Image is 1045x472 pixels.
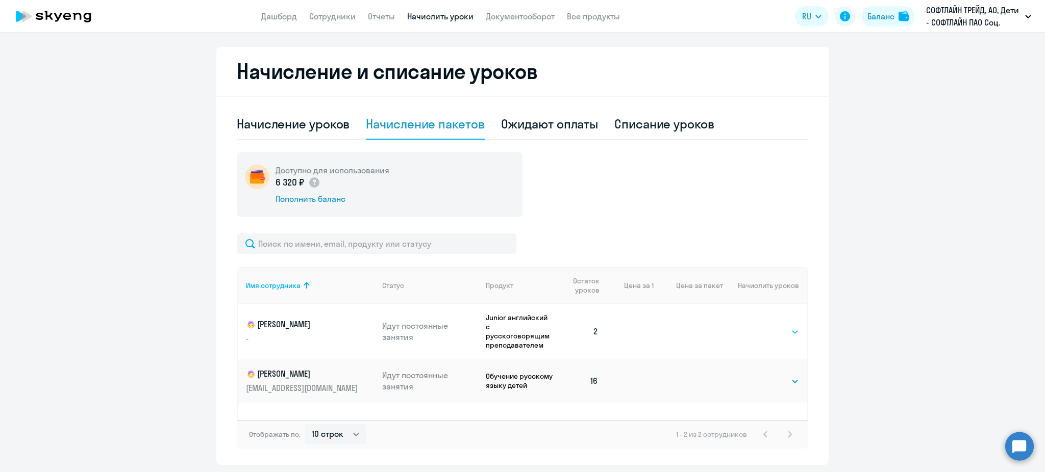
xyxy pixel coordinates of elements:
[563,276,607,295] div: Остаток уроков
[245,165,269,189] img: wallet-circle.png
[802,10,811,22] span: RU
[607,267,654,304] th: Цена за 1
[407,11,474,21] a: Начислить уроки
[382,281,478,290] div: Статус
[654,267,723,304] th: Цена за пакет
[246,368,360,380] p: [PERSON_NAME]
[382,370,478,392] p: Идут постоянные занятия
[563,276,599,295] span: Остаток уроков
[926,4,1021,29] p: СОФТЛАЙН ТРЕЙД, АО, Дети - СОФТЛАЙН ПАО Соц. пакет
[555,359,607,403] td: 16
[276,176,320,189] p: 6 320 ₽
[501,116,599,132] div: Ожидают оплаты
[795,6,829,27] button: RU
[676,430,747,439] span: 1 - 2 из 2 сотрудников
[486,372,555,390] p: Обучение русскому языку детей
[246,281,374,290] div: Имя сотрудника
[368,11,395,21] a: Отчеты
[309,11,356,21] a: Сотрудники
[249,430,301,439] span: Отображать по:
[246,320,256,330] img: child
[723,267,807,304] th: Начислить уроков
[246,319,374,344] a: child[PERSON_NAME]-
[366,116,484,132] div: Начисление пакетов
[246,333,360,344] p: -
[261,11,297,21] a: Дашборд
[237,233,516,254] input: Поиск по имени, email, продукту или статусу
[921,4,1036,29] button: СОФТЛАЙН ТРЕЙД, АО, Дети - СОФТЛАЙН ПАО Соц. пакет
[486,11,555,21] a: Документооборот
[237,59,808,84] h2: Начисление и списание уроков
[246,368,374,394] a: child[PERSON_NAME][EMAIL_ADDRESS][DOMAIN_NAME]
[867,10,894,22] div: Баланс
[899,11,909,21] img: balance
[246,382,360,394] p: [EMAIL_ADDRESS][DOMAIN_NAME]
[614,116,714,132] div: Списание уроков
[486,281,555,290] div: Продукт
[486,281,513,290] div: Продукт
[246,319,360,331] p: [PERSON_NAME]
[276,165,389,176] h5: Доступно для использования
[555,304,607,359] td: 2
[486,313,555,350] p: Junior английский с русскоговорящим преподавателем
[382,320,478,343] p: Идут постоянные занятия
[246,369,256,379] img: child
[246,281,301,290] div: Имя сотрудника
[861,6,915,27] button: Балансbalance
[567,11,620,21] a: Все продукты
[276,193,389,204] div: Пополнить баланс
[382,281,404,290] div: Статус
[237,116,350,132] div: Начисление уроков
